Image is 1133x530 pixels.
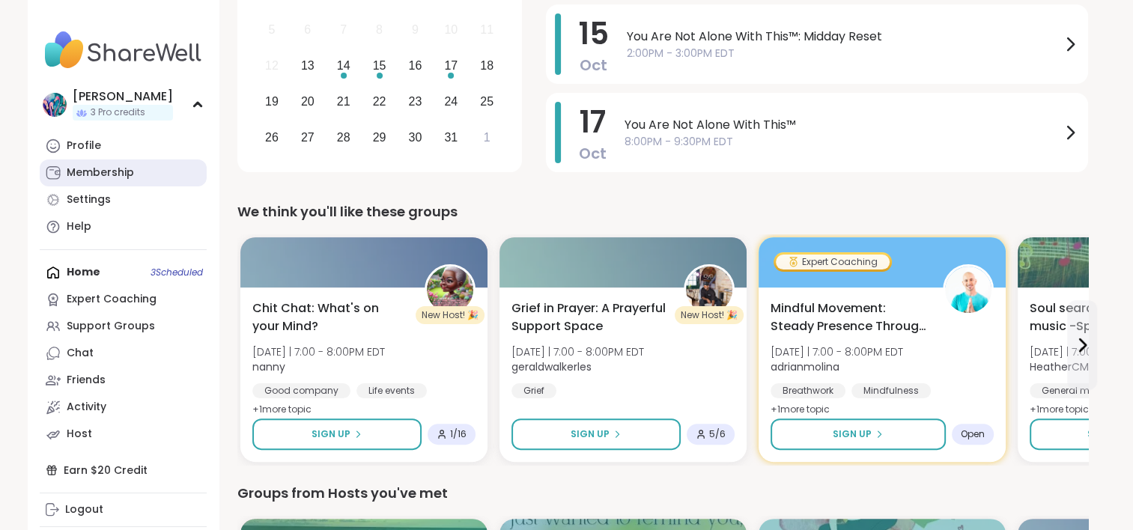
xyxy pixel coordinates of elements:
[312,427,350,441] span: Sign Up
[627,46,1061,61] span: 2:00PM - 3:00PM EDT
[327,14,359,46] div: Not available Tuesday, October 7th, 2025
[480,91,493,112] div: 25
[67,427,92,442] div: Host
[40,213,207,240] a: Help
[1087,427,1126,441] span: Sign Up
[265,91,279,112] div: 19
[444,127,458,147] div: 31
[709,428,726,440] span: 5 / 6
[65,502,103,517] div: Logout
[444,91,458,112] div: 24
[252,359,285,374] b: nanny
[301,55,315,76] div: 13
[373,91,386,112] div: 22
[67,373,106,388] div: Friends
[40,186,207,213] a: Settings
[40,132,207,159] a: Profile
[67,165,134,180] div: Membership
[327,50,359,82] div: Choose Tuesday, October 14th, 2025
[252,418,422,450] button: Sign Up
[40,394,207,421] a: Activity
[580,55,607,76] span: Oct
[256,121,288,153] div: Choose Sunday, October 26th, 2025
[73,88,173,105] div: [PERSON_NAME]
[363,85,395,118] div: Choose Wednesday, October 22nd, 2025
[40,24,207,76] img: ShareWell Nav Logo
[337,91,350,112] div: 21
[579,13,609,55] span: 15
[40,421,207,448] a: Host
[301,127,315,147] div: 27
[67,219,91,234] div: Help
[265,127,279,147] div: 26
[291,85,324,118] div: Choose Monday, October 20th, 2025
[363,50,395,82] div: Choose Wednesday, October 15th, 2025
[363,14,395,46] div: Not available Wednesday, October 8th, 2025
[444,19,458,40] div: 10
[252,344,385,359] span: [DATE] | 7:00 - 8:00PM EDT
[511,299,667,335] span: Grief in Prayer: A Prayerful Support Space
[833,427,872,441] span: Sign Up
[627,28,1061,46] span: You Are Not Alone With This™: Midday Reset
[399,121,431,153] div: Choose Thursday, October 30th, 2025
[961,428,985,440] span: Open
[471,121,503,153] div: Choose Saturday, November 1st, 2025
[511,344,644,359] span: [DATE] | 7:00 - 8:00PM EDT
[435,50,467,82] div: Choose Friday, October 17th, 2025
[327,85,359,118] div: Choose Tuesday, October 21st, 2025
[301,91,315,112] div: 20
[340,19,347,40] div: 7
[771,299,926,335] span: Mindful Movement: Steady Presence Through Yoga
[851,383,931,398] div: Mindfulness
[252,383,350,398] div: Good company
[256,14,288,46] div: Not available Sunday, October 5th, 2025
[580,101,606,143] span: 17
[776,255,890,269] div: Expert Coaching
[363,121,395,153] div: Choose Wednesday, October 29th, 2025
[471,14,503,46] div: Not available Saturday, October 11th, 2025
[376,19,383,40] div: 8
[511,383,556,398] div: Grief
[471,85,503,118] div: Choose Saturday, October 25th, 2025
[291,121,324,153] div: Choose Monday, October 27th, 2025
[304,19,311,40] div: 6
[291,14,324,46] div: Not available Monday, October 6th, 2025
[427,266,473,313] img: nanny
[480,19,493,40] div: 11
[337,55,350,76] div: 14
[945,266,991,313] img: adrianmolina
[373,127,386,147] div: 29
[771,418,946,450] button: Sign Up
[450,428,467,440] span: 1 / 16
[471,50,503,82] div: Choose Saturday, October 18th, 2025
[579,143,607,164] span: Oct
[91,106,145,119] span: 3 Pro credits
[40,496,207,523] a: Logout
[484,127,490,147] div: 1
[337,127,350,147] div: 28
[412,19,419,40] div: 9
[511,418,681,450] button: Sign Up
[40,457,207,484] div: Earn $20 Credit
[40,286,207,313] a: Expert Coaching
[399,14,431,46] div: Not available Thursday, October 9th, 2025
[237,201,1088,222] div: We think you'll like these groups
[67,138,101,153] div: Profile
[435,85,467,118] div: Choose Friday, October 24th, 2025
[1030,359,1102,374] b: HeatherCM24
[435,14,467,46] div: Not available Friday, October 10th, 2025
[40,367,207,394] a: Friends
[771,383,845,398] div: Breathwork
[327,121,359,153] div: Choose Tuesday, October 28th, 2025
[256,50,288,82] div: Not available Sunday, October 12th, 2025
[67,400,106,415] div: Activity
[444,55,458,76] div: 17
[252,299,408,335] span: Chit Chat: What's on your Mind?
[409,127,422,147] div: 30
[67,192,111,207] div: Settings
[625,134,1061,150] span: 8:00PM - 9:30PM EDT
[435,121,467,153] div: Choose Friday, October 31st, 2025
[480,55,493,76] div: 18
[771,344,903,359] span: [DATE] | 7:00 - 8:00PM EDT
[40,159,207,186] a: Membership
